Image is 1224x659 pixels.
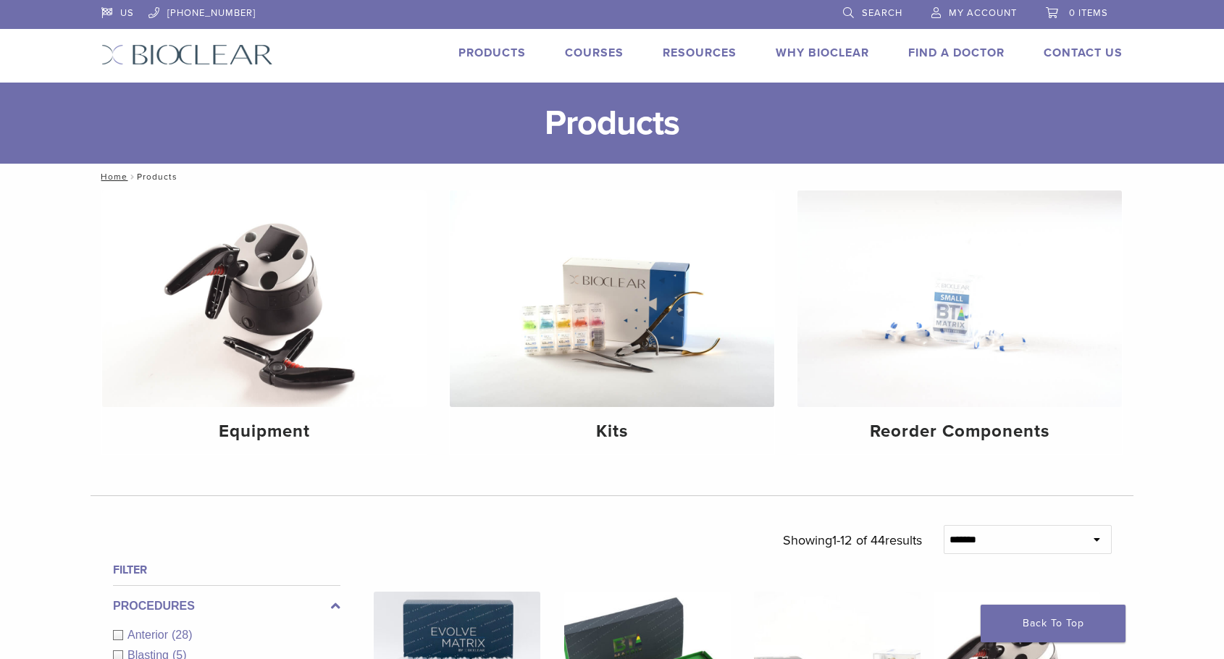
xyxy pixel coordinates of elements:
h4: Equipment [114,419,415,445]
a: Equipment [102,190,427,454]
span: 0 items [1069,7,1108,19]
span: / [127,173,137,180]
nav: Products [91,164,1133,190]
a: Find A Doctor [908,46,1005,60]
a: Reorder Components [797,190,1122,454]
a: Contact Us [1044,46,1123,60]
a: Home [96,172,127,182]
h4: Filter [113,561,340,579]
a: Courses [565,46,624,60]
img: Bioclear [101,44,273,65]
span: (28) [172,629,192,641]
span: My Account [949,7,1017,19]
a: Products [458,46,526,60]
a: Resources [663,46,737,60]
label: Procedures [113,597,340,615]
h4: Kits [461,419,763,445]
img: Reorder Components [797,190,1122,407]
span: Anterior [127,629,172,641]
a: Kits [450,190,774,454]
p: Showing results [783,525,922,555]
span: 1-12 of 44 [832,532,885,548]
a: Back To Top [981,605,1126,642]
img: Kits [450,190,774,407]
a: Why Bioclear [776,46,869,60]
img: Equipment [102,190,427,407]
h4: Reorder Components [809,419,1110,445]
span: Search [862,7,902,19]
